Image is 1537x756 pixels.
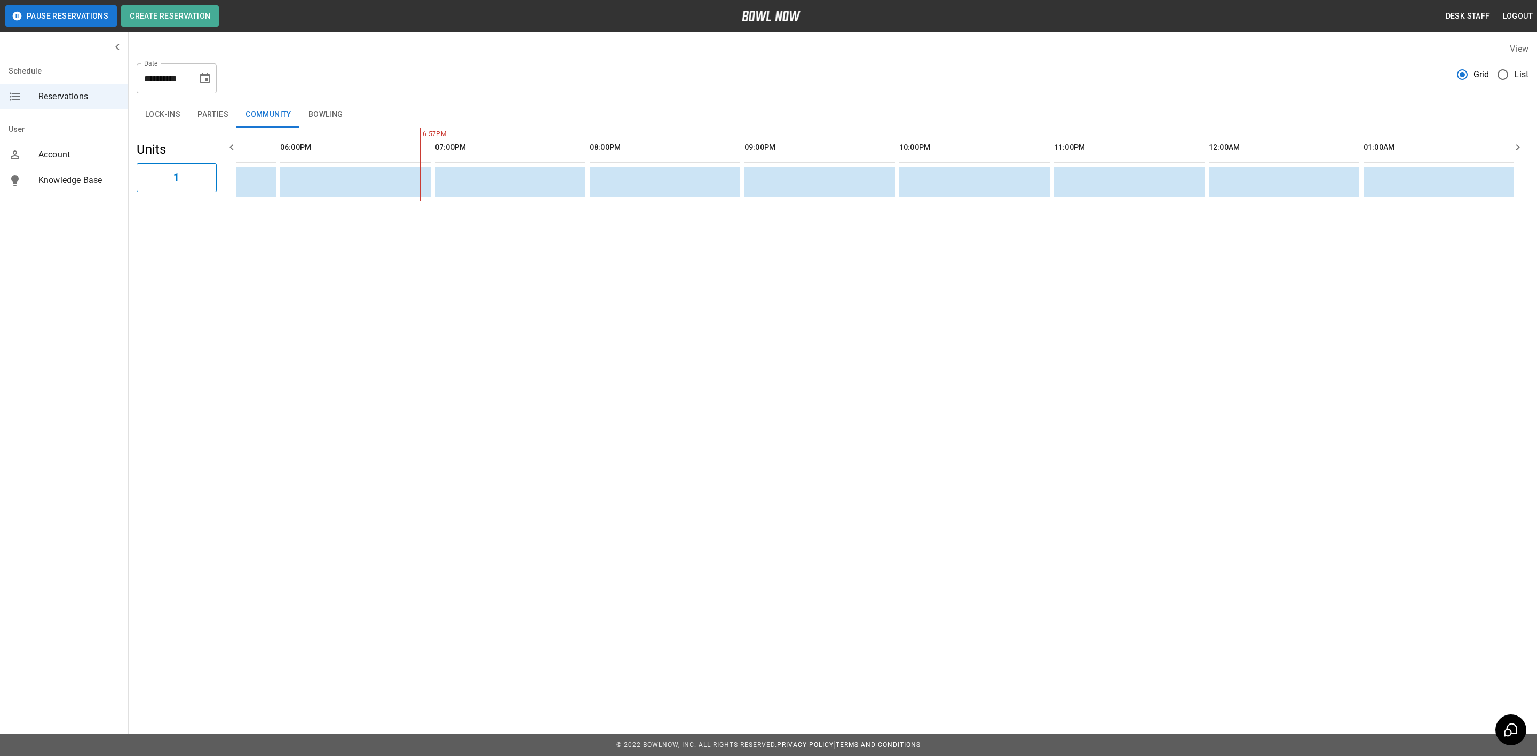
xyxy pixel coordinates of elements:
[836,741,921,749] a: Terms and Conditions
[1473,68,1490,81] span: Grid
[137,141,217,158] h5: Units
[616,741,777,749] span: © 2022 BowlNow, Inc. All Rights Reserved.
[194,68,216,89] button: Choose date, selected date is Sep 18, 2025
[1499,6,1537,26] button: Logout
[38,148,120,161] span: Account
[1441,6,1494,26] button: Desk Staff
[38,90,120,103] span: Reservations
[5,5,117,27] button: Pause Reservations
[137,102,1528,128] div: inventory tabs
[742,11,801,21] img: logo
[38,174,120,187] span: Knowledge Base
[173,169,179,186] h6: 1
[137,163,217,192] button: 1
[1510,44,1528,54] label: View
[137,102,189,128] button: Lock-ins
[121,5,219,27] button: Create Reservation
[237,102,300,128] button: Community
[1514,68,1528,81] span: List
[300,102,352,128] button: Bowling
[189,102,237,128] button: Parties
[777,741,834,749] a: Privacy Policy
[420,129,423,140] span: 6:57PM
